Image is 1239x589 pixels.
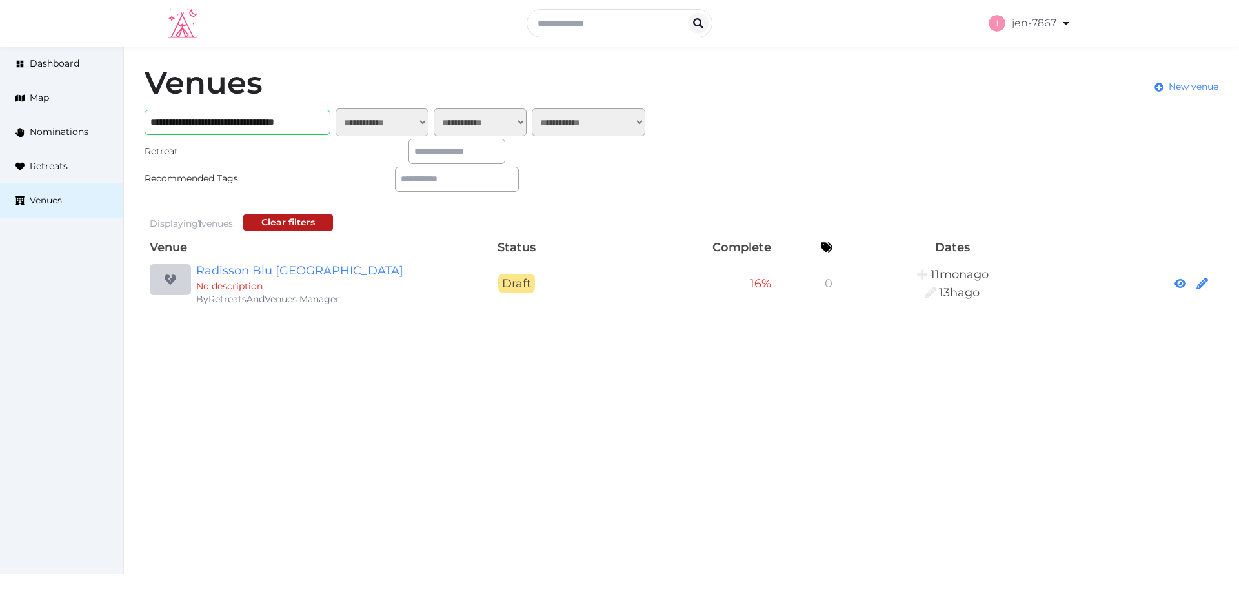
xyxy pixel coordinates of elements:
th: Venue [145,236,449,259]
span: 1 [198,218,201,229]
div: By RetreatsAndVenues Manager [196,293,444,305]
div: Retreat [145,145,268,158]
a: Radisson Blu [GEOGRAPHIC_DATA] [196,262,444,280]
span: 16 % [750,276,771,291]
span: New venue [1169,80,1218,94]
span: 0 [825,276,832,291]
th: Status [449,236,584,259]
span: Dashboard [30,57,79,70]
a: jen-7867 [989,5,1071,41]
span: Draft [498,274,535,293]
h1: Venues [145,67,263,98]
span: 5:31AM, September 5th, 2025 [939,285,980,300]
span: No description [196,280,263,292]
span: Retreats [30,160,68,173]
th: Dates [838,236,1067,259]
span: Map [30,91,49,105]
button: Clear filters [243,214,333,231]
span: 8:40AM, October 11th, 2024 [931,267,989,282]
div: Displaying venues [150,217,233,231]
div: Clear filters [261,216,315,229]
span: Nominations [30,125,88,139]
a: New venue [1154,80,1218,94]
span: Venues [30,194,62,207]
th: Complete [584,236,776,259]
div: Recommended Tags [145,172,268,185]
